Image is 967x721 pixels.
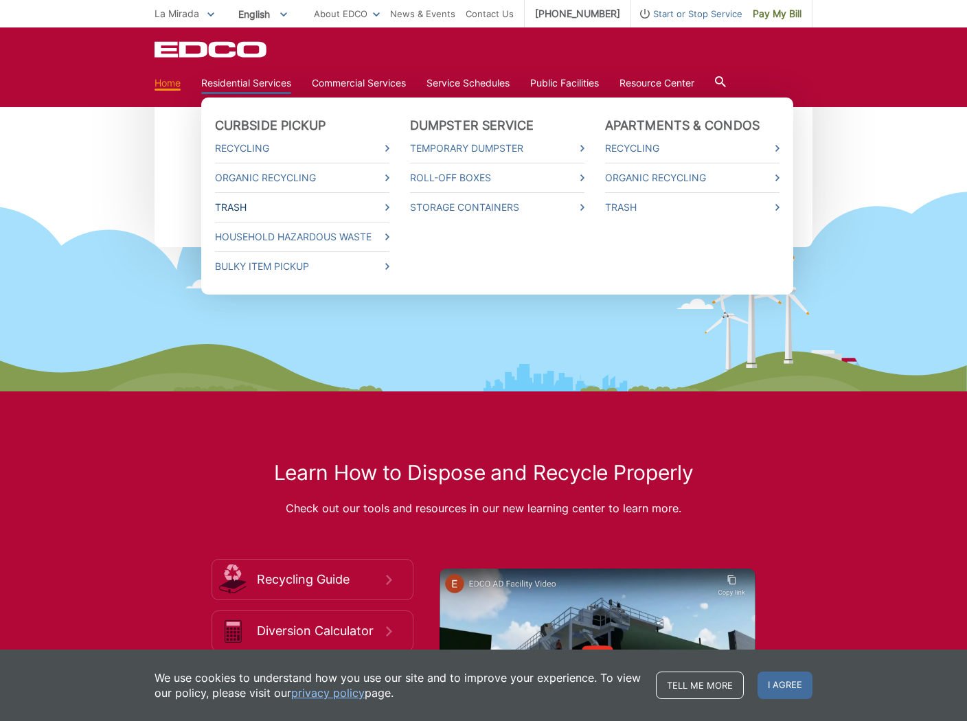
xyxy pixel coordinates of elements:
a: Curbside Pickup [215,118,326,133]
a: Roll-Off Boxes [410,170,584,185]
a: Household Hazardous Waste [215,229,389,244]
a: Trash [605,200,780,215]
a: Service Schedules [426,76,510,91]
span: Pay My Bill [753,6,801,21]
h3: Knowing What Goes Where Helps To: [185,123,782,138]
a: Tell me more [656,672,744,699]
h2: Learn How to Dispose and Recycle Properly [155,460,812,485]
a: Recycling [605,141,780,156]
span: Recycling Guide [257,572,386,587]
a: EDCD logo. Return to the homepage. [155,41,269,58]
a: Trash [215,200,389,215]
a: Dumpster Service [410,118,534,133]
span: I agree [758,672,812,699]
a: Resource Center [619,76,694,91]
span: La Mirada [155,8,199,19]
a: Recycling [215,141,389,156]
span: English [228,3,297,25]
a: Bulky Item Pickup [215,259,389,274]
span: Diversion Calculator [257,623,386,639]
a: Residential Services [201,76,291,91]
a: Commercial Services [312,76,406,91]
a: privacy policy [291,685,365,700]
a: About EDCO [314,6,380,21]
a: News & Events [390,6,455,21]
p: We use cookies to understand how you use our site and to improve your experience. To view our pol... [155,670,642,700]
a: Organic Recycling [605,170,780,185]
a: Apartments & Condos [605,118,760,133]
a: Recycling Guide [212,559,413,600]
a: Storage Containers [410,200,584,215]
p: Check out our tools and resources in our new learning center to learn more. [155,499,812,518]
a: Organic Recycling [215,170,389,185]
a: Temporary Dumpster [410,141,584,156]
a: Diversion Calculator [212,610,413,652]
a: Home [155,76,181,91]
a: Public Facilities [530,76,599,91]
a: Contact Us [466,6,514,21]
